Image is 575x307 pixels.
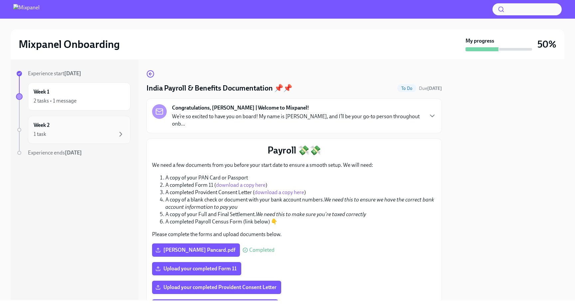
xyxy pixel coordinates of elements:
[19,38,120,51] h2: Mixpanel Onboarding
[216,182,266,188] a: download a copy here
[419,85,442,92] span: September 20th, 2025 21:30
[34,97,77,105] div: 2 tasks • 1 message
[165,218,436,225] li: A completed Payroll Census Form (link below) 👇
[28,70,81,77] span: Experience start
[152,281,281,294] label: Upload your completed Provident Consent Letter
[419,86,442,91] span: Due
[165,211,436,218] li: A copy of your Full and Final Settlement.
[152,144,436,156] p: Payroll 💸💸
[397,86,416,91] span: To Do
[16,83,130,111] a: Week 12 tasks • 1 message
[249,247,275,253] span: Completed
[157,284,277,291] span: Upload your completed Provident Consent Letter
[165,189,436,196] li: A completed Provident Consent Letter ( )
[64,70,81,77] strong: [DATE]
[28,150,82,156] span: Experience ends
[172,113,423,128] p: We’re so excited to have you on board! My name is [PERSON_NAME], and I’ll be your go-to person th...
[165,181,436,189] li: A completed Form 11 ( )
[34,122,50,129] h6: Week 2
[65,150,82,156] strong: [DATE]
[152,243,240,257] label: [PERSON_NAME] Pancard.pdf
[152,161,436,169] p: We need a few documents from you before your start date to ensure a smooth setup. We will need:
[13,4,40,15] img: Mixpanel
[152,262,241,275] label: Upload your completed Form 11
[157,247,235,253] span: [PERSON_NAME] Pancard.pdf
[152,231,436,238] p: Please complete the forms and upload documents below.
[466,37,494,45] strong: My progress
[172,104,309,112] strong: Congratulations, [PERSON_NAME] | Welcome to Mixpanel!
[165,196,436,211] li: A copy of a blank check or document with your bank account numbers.
[537,38,556,50] h3: 50%
[16,70,130,77] a: Experience start[DATE]
[16,116,130,144] a: Week 21 task
[256,211,366,217] em: We need this to make sure you're taxed correctly
[255,189,304,195] a: download a copy here
[146,83,292,93] h4: India Payroll & Benefits Documentation 📌📌
[157,265,237,272] span: Upload your completed Form 11
[34,88,49,96] h6: Week 1
[165,174,436,181] li: A copy of your PAN Card or Passport
[427,86,442,91] strong: [DATE]
[34,131,46,138] div: 1 task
